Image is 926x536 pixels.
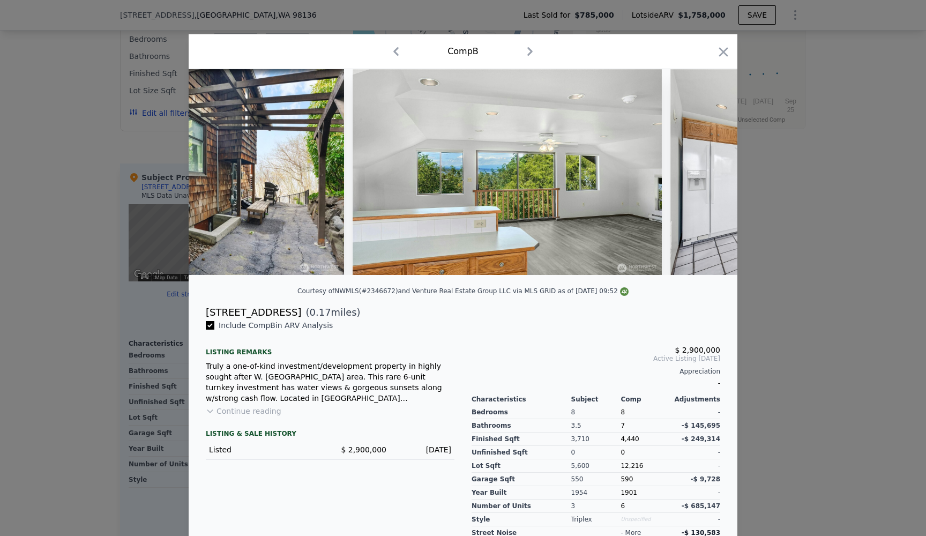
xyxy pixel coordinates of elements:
[472,433,571,446] div: Finished Sqft
[670,486,720,500] div: -
[682,422,720,429] span: -$ 145,695
[214,321,337,330] span: Include Comp B in ARV Analysis
[209,444,322,455] div: Listed
[33,69,344,275] img: Property Img
[621,395,670,404] div: Comp
[571,395,621,404] div: Subject
[571,473,621,486] div: 550
[682,435,720,443] span: -$ 249,314
[472,406,571,419] div: Bedrooms
[571,433,621,446] div: 3,710
[472,446,571,459] div: Unfinished Sqft
[620,287,629,296] img: NWMLS Logo
[571,486,621,500] div: 1954
[472,354,720,363] span: Active Listing [DATE]
[353,69,661,275] img: Property Img
[571,459,621,473] div: 5,600
[621,486,670,500] div: 1901
[472,395,571,404] div: Characteristics
[472,473,571,486] div: Garage Sqft
[301,305,360,320] span: ( miles)
[310,307,331,318] span: 0.17
[670,459,720,473] div: -
[447,45,479,58] div: Comp B
[206,429,454,440] div: LISTING & SALE HISTORY
[621,449,625,456] span: 0
[571,406,621,419] div: 8
[682,502,720,510] span: -$ 685,147
[206,361,454,404] div: Truly a one-of-kind investment/development property in highly sought after W. [GEOGRAPHIC_DATA] a...
[571,513,621,526] div: Triplex
[206,305,301,320] div: [STREET_ADDRESS]
[621,435,639,443] span: 4,440
[621,513,670,526] div: Unspecified
[621,462,643,470] span: 12,216
[670,446,720,459] div: -
[472,459,571,473] div: Lot Sqft
[472,376,720,391] div: -
[571,500,621,513] div: 3
[621,408,625,416] span: 8
[472,513,571,526] div: Style
[206,406,281,416] button: Continue reading
[670,513,720,526] div: -
[621,419,670,433] div: 7
[621,500,670,513] div: 6
[571,419,621,433] div: 3.5
[670,406,720,419] div: -
[670,395,720,404] div: Adjustments
[691,475,720,483] span: -$ 9,728
[472,486,571,500] div: Year Built
[472,419,571,433] div: Bathrooms
[472,500,571,513] div: Number of Units
[621,475,633,483] span: 590
[571,446,621,459] div: 0
[472,367,720,376] div: Appreciation
[341,445,386,454] span: $ 2,900,000
[206,339,454,356] div: Listing remarks
[675,346,720,354] span: $ 2,900,000
[395,444,451,455] div: [DATE]
[297,287,629,295] div: Courtesy of NWMLS (#2346672) and Venture Real Estate Group LLC via MLS GRID as of [DATE] 09:52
